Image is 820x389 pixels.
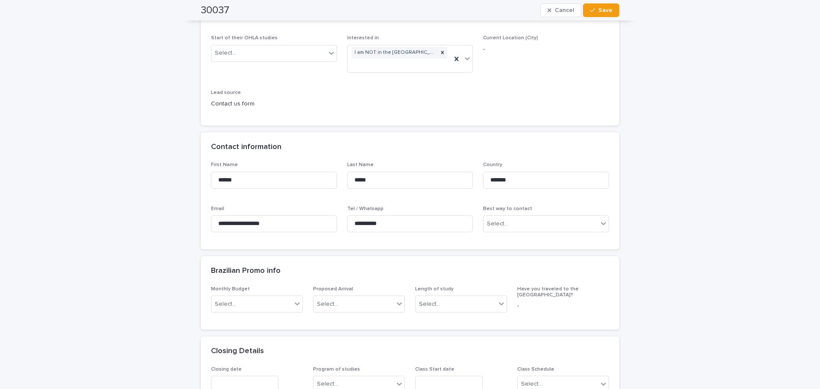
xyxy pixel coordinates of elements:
h2: Brazilian Promo info [211,266,281,276]
div: Select... [317,380,338,389]
p: - [483,45,609,54]
div: Select... [215,49,236,58]
div: Select... [521,380,542,389]
button: Save [583,3,619,17]
div: Select... [215,300,236,309]
span: Monthly Budget [211,287,250,292]
div: Select... [317,300,338,309]
span: Start of their OHLA studies [211,35,278,41]
span: Proposed Arrival [313,287,353,292]
span: Length of study [415,287,454,292]
span: Current Location (City) [483,35,538,41]
p: - [517,301,609,310]
span: Program of studies [313,367,360,372]
span: Closing date [211,367,242,372]
span: Interested in [347,35,379,41]
span: Last Name [347,162,374,167]
span: Have you traveled to the [GEOGRAPHIC_DATA]? [517,287,579,298]
div: I am NOT in the [GEOGRAPHIC_DATA] and I want to apply for an [DEMOGRAPHIC_DATA] [352,47,438,58]
h2: Contact information [211,143,281,152]
span: Lead source [211,90,241,95]
h2: 30037 [201,4,229,17]
span: Country [483,162,502,167]
span: Tel / Whatsapp [347,206,384,211]
button: Cancel [540,3,581,17]
h2: Closing Details [211,347,264,356]
span: Class Schedule [517,367,554,372]
span: Cancel [555,7,574,13]
span: Class Start date [415,367,454,372]
span: First Name [211,162,238,167]
div: Select... [419,300,440,309]
span: Save [598,7,612,13]
p: Contact us form [211,99,337,108]
div: Select... [487,219,508,228]
span: Email [211,206,224,211]
span: Best way to contact [483,206,532,211]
